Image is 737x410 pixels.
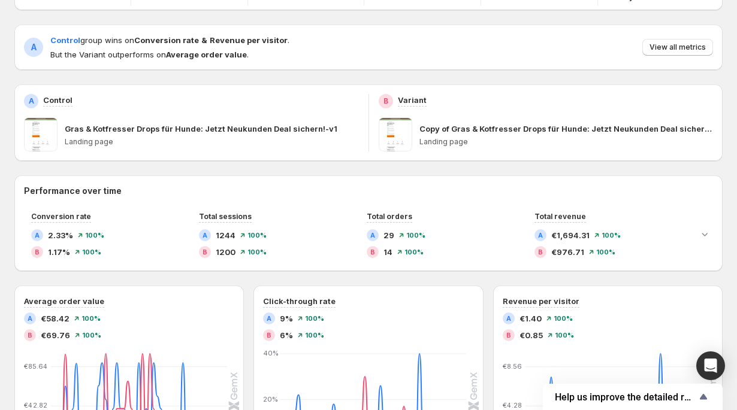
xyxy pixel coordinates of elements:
[503,401,522,409] text: €4.28
[280,312,293,324] span: 9%
[370,248,375,256] h2: B
[216,246,235,258] span: 1200
[379,118,412,151] img: Copy of Gras & Kotfresser Drops für Hunde: Jetzt Neukunden Deal sichern!-v1
[85,232,104,239] span: 100 %
[24,185,713,197] h2: Performance over time
[203,232,207,239] h2: A
[419,123,714,135] p: Copy of Gras & Kotfresser Drops für Hunde: Jetzt Neukunden Deal sichern!-v1
[134,35,199,45] strong: Conversion rate
[551,229,590,241] span: €1,694.31
[31,41,37,53] h2: A
[24,118,58,151] img: Gras & Kotfresser Drops für Hunde: Jetzt Neukunden Deal sichern!-v1
[398,94,427,106] p: Variant
[31,212,91,221] span: Conversion rate
[50,35,80,45] span: Control
[519,312,542,324] span: €1.40
[263,349,279,357] text: 40%
[305,332,324,339] span: 100 %
[267,315,271,322] h2: A
[247,248,267,256] span: 100 %
[602,232,621,239] span: 100 %
[538,232,543,239] h2: A
[35,248,40,256] h2: B
[263,395,278,403] text: 20%
[551,246,584,258] span: €976.71
[305,315,324,322] span: 100 %
[35,232,40,239] h2: A
[696,226,713,242] button: Expand chart
[506,315,511,322] h2: A
[65,137,359,147] p: Landing page
[555,390,711,404] button: Show survey - Help us improve the detailed report for A/B campaigns
[81,315,101,322] span: 100 %
[82,332,101,339] span: 100 %
[696,351,725,380] div: Open Intercom Messenger
[201,35,207,45] strong: &
[48,229,73,241] span: 2.33%
[383,229,394,241] span: 29
[406,232,425,239] span: 100 %
[41,329,70,341] span: €69.76
[503,362,522,370] text: €8.56
[50,48,289,60] span: But the Variant outperforms on .
[503,295,579,307] h3: Revenue per visitor
[166,50,247,59] strong: Average order value
[642,39,713,56] button: View all metrics
[555,332,574,339] span: 100 %
[82,248,101,256] span: 100 %
[216,229,235,241] span: 1244
[29,96,34,106] h2: A
[210,35,288,45] strong: Revenue per visitor
[370,232,375,239] h2: A
[65,123,337,135] p: Gras & Kotfresser Drops für Hunde: Jetzt Neukunden Deal sichern!-v1
[43,94,73,106] p: Control
[555,391,696,403] span: Help us improve the detailed report for A/B campaigns
[419,137,714,147] p: Landing page
[534,212,586,221] span: Total revenue
[50,35,289,45] span: group wins on .
[383,246,392,258] span: 14
[24,362,48,370] text: €85.64
[41,312,70,324] span: €58.42
[28,332,32,339] h2: B
[28,315,32,322] h2: A
[383,96,388,106] h2: B
[650,42,706,52] span: View all metrics
[280,329,293,341] span: 6%
[263,295,336,307] h3: Click-through rate
[247,232,267,239] span: 100 %
[554,315,573,322] span: 100 %
[596,248,615,256] span: 100 %
[267,332,271,339] h2: B
[404,248,424,256] span: 100 %
[48,246,70,258] span: 1.17%
[24,295,104,307] h3: Average order value
[506,332,511,339] h2: B
[199,212,252,221] span: Total sessions
[538,248,543,256] h2: B
[519,329,543,341] span: €0.85
[367,212,412,221] span: Total orders
[24,401,47,409] text: €42.82
[203,248,207,256] h2: B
